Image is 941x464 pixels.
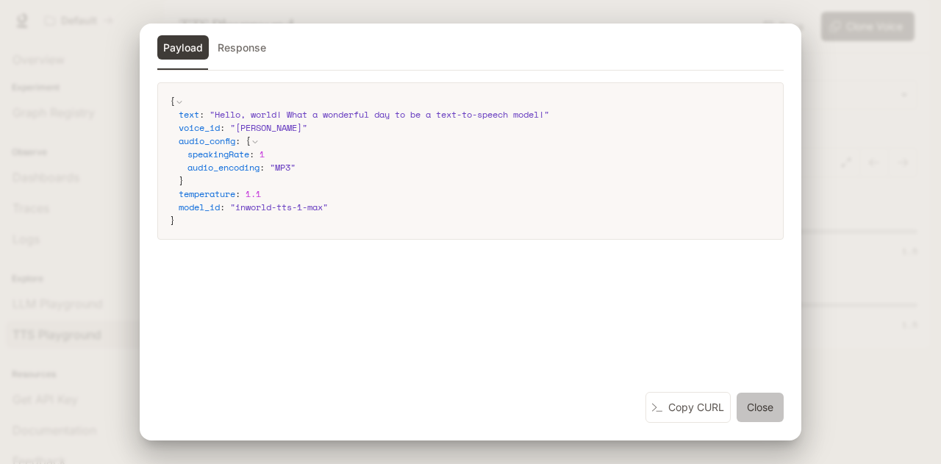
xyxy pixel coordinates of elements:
div: : [179,188,771,201]
button: Copy CURL [645,392,731,424]
span: " inworld-tts-1-max " [230,201,328,213]
div: : [187,161,771,174]
span: audio_config [179,135,235,147]
button: Payload [157,35,209,60]
span: " MP3 " [270,161,296,174]
span: " Hello, world! What a wonderful day to be a text-to-speech model! " [210,108,549,121]
span: voice_id [179,121,220,134]
span: { [246,135,251,147]
div: : [179,108,771,121]
div: : [179,135,771,188]
div: : [187,148,771,161]
span: model_id [179,201,220,213]
span: temperature [179,188,235,200]
span: speakingRate [187,148,249,160]
div: : [179,201,771,214]
span: text [179,108,199,121]
button: Close [737,393,784,422]
span: " [PERSON_NAME] " [230,121,307,134]
div: : [179,121,771,135]
span: } [179,174,184,187]
span: audio_encoding [187,161,260,174]
span: } [170,214,175,226]
span: { [170,95,175,107]
button: Response [212,35,272,60]
span: 1.1 [246,188,261,200]
span: 1 [260,148,265,160]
